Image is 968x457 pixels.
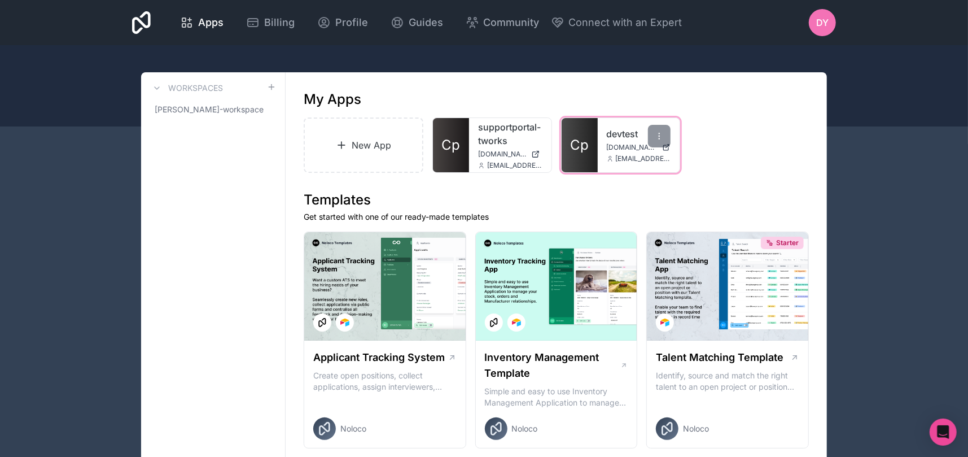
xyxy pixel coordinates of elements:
h1: Talent Matching Template [656,350,783,365]
a: Community [457,10,549,35]
span: Billing [264,15,295,31]
a: devtest [607,127,671,141]
h3: Workspaces [168,82,223,94]
span: [PERSON_NAME]-workspace [155,104,264,115]
span: [DOMAIN_NAME] [607,143,658,152]
button: Connect with an Expert [551,15,682,31]
span: [EMAIL_ADDRESS][DOMAIN_NAME] [616,154,671,163]
span: Cp [441,136,460,154]
a: supportportal-tworks [478,120,542,147]
img: Airtable Logo [340,318,349,327]
a: [PERSON_NAME]-workspace [150,99,276,120]
span: Cp [570,136,589,154]
a: Workspaces [150,81,223,95]
span: Guides [409,15,443,31]
a: Guides [382,10,452,35]
span: [DOMAIN_NAME] [478,150,527,159]
span: Profile [335,15,368,31]
span: Noloco [512,423,538,434]
p: Identify, source and match the right talent to an open project or position with our Talent Matchi... [656,370,799,393]
p: Get started with one of our ready-made templates [304,211,809,223]
a: Apps [171,10,233,35]
a: [DOMAIN_NAME] [607,143,671,152]
span: Noloco [340,423,366,434]
div: Open Intercom Messenger [930,419,957,446]
a: Cp [433,118,469,172]
h1: Applicant Tracking System [313,350,445,365]
p: Simple and easy to use Inventory Management Application to manage your stock, orders and Manufact... [485,386,628,408]
span: Apps [198,15,224,31]
a: Cp [562,118,598,172]
span: Connect with an Expert [569,15,682,31]
span: Community [484,15,540,31]
a: Profile [308,10,377,35]
h1: My Apps [304,90,361,108]
img: Airtable Logo [512,318,521,327]
span: Starter [776,238,799,247]
span: Noloco [683,423,709,434]
img: Airtable Logo [660,318,669,327]
h1: Inventory Management Template [485,350,620,381]
p: Create open positions, collect applications, assign interviewers, centralise candidate feedback a... [313,370,457,393]
h1: Templates [304,191,809,209]
a: [DOMAIN_NAME] [478,150,542,159]
span: DY [816,16,829,29]
a: Billing [237,10,304,35]
a: New App [304,117,423,173]
span: [EMAIL_ADDRESS][DOMAIN_NAME] [487,161,542,170]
